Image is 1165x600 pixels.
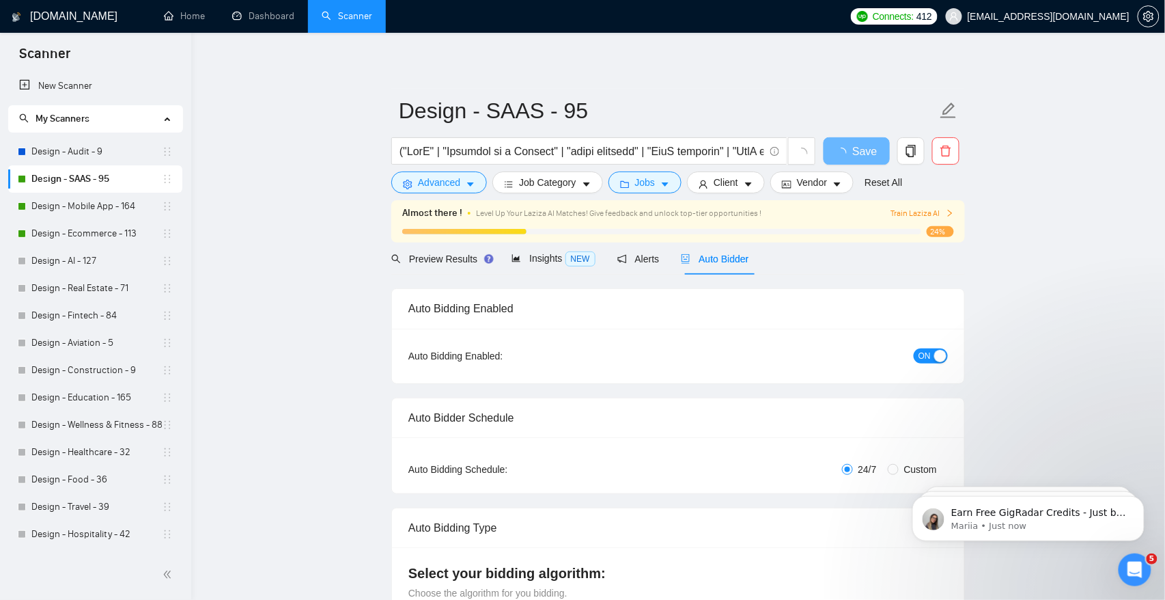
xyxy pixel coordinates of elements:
[162,338,173,349] span: holder
[8,466,182,493] li: Design - Food - 36
[162,502,173,513] span: holder
[8,275,182,302] li: Design - Real Estate - 71
[853,462,882,477] span: 24/7
[1119,554,1151,586] iframe: Intercom live chat
[408,349,588,364] div: Auto Bidding Enabled:
[399,94,937,128] input: Scanner name...
[873,9,914,24] span: Connects:
[891,207,954,220] button: Train Laziza AI
[19,72,171,100] a: New Scanner
[31,165,162,193] a: Design - SAAS - 95
[857,11,868,22] img: upwork-logo.png
[770,147,779,156] span: info-circle
[699,179,708,189] span: user
[681,254,748,264] span: Auto Bidder
[31,138,162,165] a: Design - Audit - 9
[8,521,182,548] li: Design - Hospitality - 42
[399,143,764,160] input: Search Freelance Jobs...
[782,179,791,189] span: idcard
[31,275,162,302] a: Design - Real Estate - 71
[162,283,173,294] span: holder
[511,253,595,264] span: Insights
[31,384,162,411] a: Design - Education - 165
[635,175,656,190] span: Jobs
[832,179,842,189] span: caret-down
[162,529,173,540] span: holder
[408,508,948,547] div: Auto Bidding Type
[322,10,372,22] a: searchScanner
[162,447,173,458] span: holder
[483,253,495,265] div: Tooltip anchor
[391,172,487,193] button: settingAdvancedcaret-down
[8,384,182,411] li: Design - Education - 165
[8,329,182,357] li: Design - Aviation - 5
[31,466,162,493] a: Design - Food - 36
[476,208,761,218] span: Level Up Your Laziza AI Matches! Give feedback and unlock top-tier opportunities !
[232,10,294,22] a: dashboardDashboard
[770,172,854,193] button: idcardVendorcaret-down
[19,113,29,123] span: search
[918,349,931,364] span: ON
[892,467,1165,563] iframe: Intercom notifications message
[916,9,931,24] span: 412
[162,420,173,431] span: holder
[408,289,948,328] div: Auto Bidding Enabled
[164,10,205,22] a: homeHome
[31,493,162,521] a: Design - Travel - 39
[898,145,924,157] span: copy
[162,474,173,485] span: holder
[12,6,21,28] img: logo
[8,193,182,220] li: Design - Mobile App - 164
[492,172,602,193] button: barsJob Categorycaret-down
[1138,11,1160,22] a: setting
[8,165,182,193] li: Design - SAAS - 95
[8,548,182,575] li: Design - Dating - 15
[899,462,942,477] span: Custom
[162,365,173,376] span: holder
[162,256,173,267] span: holder
[8,72,182,100] li: New Scanner
[162,228,173,239] span: holder
[36,113,89,124] span: My Scanners
[617,254,627,264] span: notification
[1138,5,1160,27] button: setting
[8,357,182,384] li: Design - Construction - 9
[865,175,902,190] a: Reset All
[31,193,162,220] a: Design - Mobile App - 164
[608,172,682,193] button: folderJobscaret-down
[391,254,490,264] span: Preview Results
[744,179,753,189] span: caret-down
[8,220,182,247] li: Design - Ecommerce - 113
[31,411,162,439] a: Design - Wellness & Fitness - 88
[31,357,162,384] a: Design - Construction - 9
[31,220,162,247] a: Design - Ecommerce - 113
[8,138,182,165] li: Design - Audit - 9
[620,179,630,189] span: folder
[949,12,959,21] span: user
[1147,554,1157,564] span: 5
[824,137,890,165] button: Save
[8,44,81,72] span: Scanner
[466,179,475,189] span: caret-down
[519,175,576,190] span: Job Category
[162,174,173,185] span: holder
[714,175,738,190] span: Client
[418,175,460,190] span: Advanced
[162,201,173,212] span: holder
[402,206,462,221] span: Almost there !
[897,137,925,165] button: copy
[162,392,173,403] span: holder
[163,568,176,582] span: double-left
[796,148,808,160] span: loading
[408,564,948,583] h4: Select your bidding algorithm:
[565,251,595,267] span: NEW
[932,137,959,165] button: delete
[8,302,182,329] li: Design - Fintech - 84
[687,172,765,193] button: userClientcaret-down
[681,254,690,264] span: robot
